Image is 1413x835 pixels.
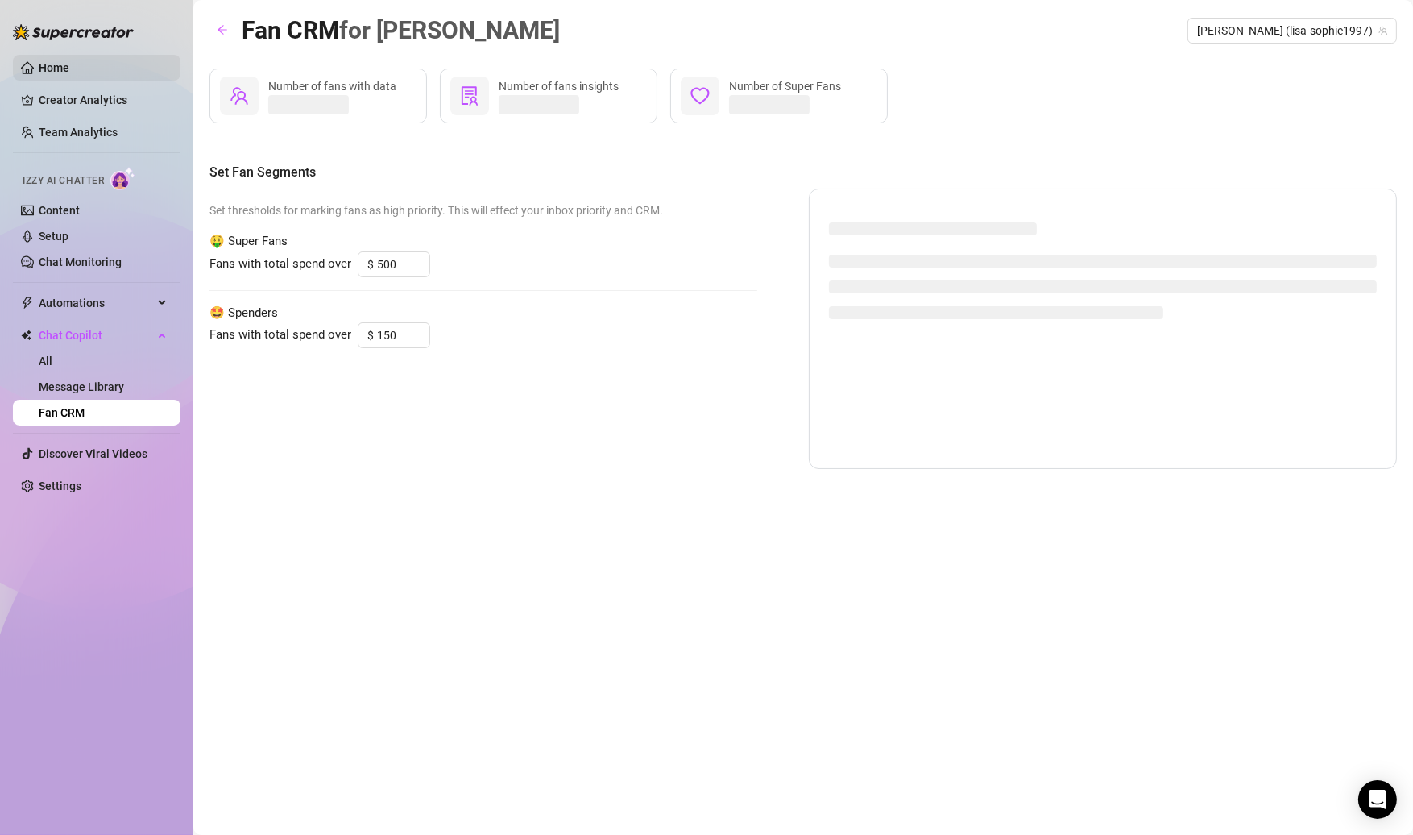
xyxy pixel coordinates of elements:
span: solution [460,86,479,106]
a: All [39,355,52,368]
a: Message Library [39,380,124,393]
span: Chat Copilot [39,322,153,348]
span: Set thresholds for marking fans as high priority. This will effect your inbox priority and CRM. [209,201,757,219]
span: heart [690,86,710,106]
span: 🤩 Spenders [209,304,757,323]
a: Content [39,204,80,217]
input: 150 [377,323,429,347]
a: Settings [39,480,81,492]
h5: Set Fan Segments [209,163,1397,182]
article: Fan CRM [242,11,560,49]
span: Fans with total spend over [209,255,351,274]
a: Discover Viral Videos [39,447,147,460]
span: Automations [39,290,153,316]
a: Setup [39,230,68,243]
span: thunderbolt [21,297,34,309]
span: 🤑 Super Fans [209,232,757,251]
span: Izzy AI Chatter [23,173,104,189]
img: Chat Copilot [21,330,31,341]
img: logo-BBDzfeDw.svg [13,24,134,40]
a: Home [39,61,69,74]
span: Fans with total spend over [209,326,351,345]
a: Creator Analytics [39,87,168,113]
a: Fan CRM [39,406,85,419]
img: AI Chatter [110,167,135,190]
span: arrow-left [217,24,228,35]
input: 500 [377,252,429,276]
span: Number of fans insights [499,80,619,93]
a: Team Analytics [39,126,118,139]
div: Open Intercom Messenger [1358,780,1397,819]
span: team [230,86,249,106]
span: Number of Super Fans [729,80,841,93]
span: Number of fans with data [268,80,396,93]
span: Lisa-Sophie (lisa-sophie1997) [1197,19,1387,43]
a: Chat Monitoring [39,255,122,268]
span: team [1378,26,1388,35]
span: for [PERSON_NAME] [339,16,560,44]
